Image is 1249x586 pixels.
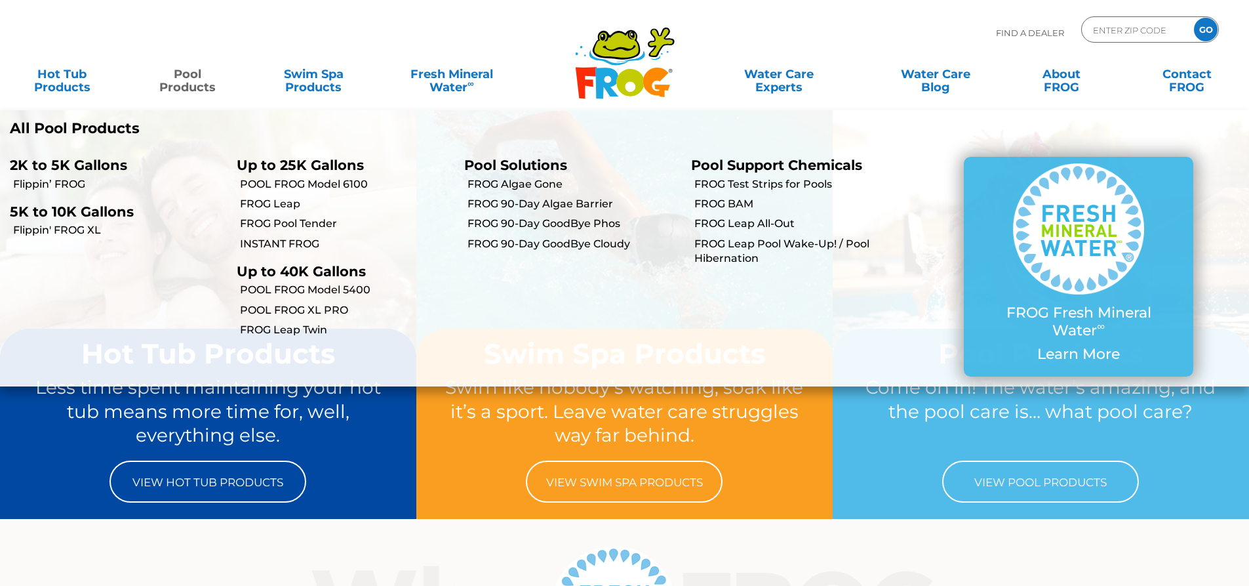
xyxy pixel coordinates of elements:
[109,461,306,503] a: View Hot Tub Products
[240,177,454,192] a: POOL FROG Model 6100
[10,157,217,173] p: 2K to 5K Gallons
[240,197,454,211] a: FROG Leap
[240,303,454,318] a: POOL FROG XL PRO
[694,177,908,192] a: FROG Test Strips for Pools
[10,203,217,220] p: 5K to 10K Gallons
[10,120,615,137] a: All Pool Products
[990,163,1167,369] a: FROG Fresh Mineral Water∞ Learn More
[990,304,1167,339] p: FROG Fresh Mineral Water
[1138,61,1236,87] a: ContactFROG
[1097,320,1105,333] sup: ∞
[694,197,908,211] a: FROG BAM
[25,375,391,448] p: Less time spent maintaining your hot tub means more time for, well, everything else.
[467,237,681,251] a: FROG 90-Day GoodBye Cloudy
[996,16,1064,49] p: Find A Dealer
[990,346,1167,363] p: Learn More
[240,283,454,297] a: POOL FROG Model 5400
[13,223,227,238] a: Flippin' FROG XL
[467,217,681,231] a: FROG 90-Day GoodBye Phos
[240,217,454,231] a: FROG Pool Tender
[139,61,237,87] a: PoolProducts
[467,177,681,192] a: FROG Algae Gone
[240,237,454,251] a: INSTANT FROG
[464,157,567,173] a: Pool Solutions
[441,375,808,448] p: Swim like nobody’s watching, soak like it’s a sport. Leave water care struggles way far behind.
[13,177,227,192] a: Flippin’ FROG
[1092,20,1180,39] input: Zip Code Form
[1194,18,1218,41] input: GO
[390,61,513,87] a: Fresh MineralWater∞
[467,78,474,89] sup: ∞
[240,323,454,337] a: FROG Leap Twin
[942,461,1139,503] a: View Pool Products
[1012,61,1110,87] a: AboutFROG
[13,61,111,87] a: Hot TubProducts
[237,263,444,280] p: Up to 40K Gallons
[700,61,858,87] a: Water CareExperts
[886,61,984,87] a: Water CareBlog
[265,61,363,87] a: Swim SpaProducts
[526,461,723,503] a: View Swim Spa Products
[237,157,444,173] p: Up to 25K Gallons
[858,375,1224,448] p: Come on in! The water’s amazing, and the pool care is… what pool care?
[691,157,898,173] p: Pool Support Chemicals
[694,217,908,231] a: FROG Leap All-Out
[467,197,681,211] a: FROG 90-Day Algae Barrier
[694,237,908,266] a: FROG Leap Pool Wake-Up! / Pool Hibernation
